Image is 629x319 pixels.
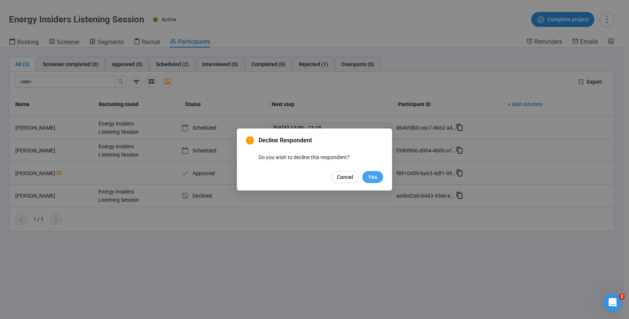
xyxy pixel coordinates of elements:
[362,171,383,183] button: Yes
[259,153,383,161] p: Do you wish to decline this respondent?
[368,173,377,181] span: Yes
[331,171,359,183] button: Cancel
[259,136,383,145] span: Decline Respondent
[246,136,254,145] span: exclamation-circle
[604,294,622,312] iframe: Intercom live chat
[337,173,353,181] span: Cancel
[619,294,625,300] span: 2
